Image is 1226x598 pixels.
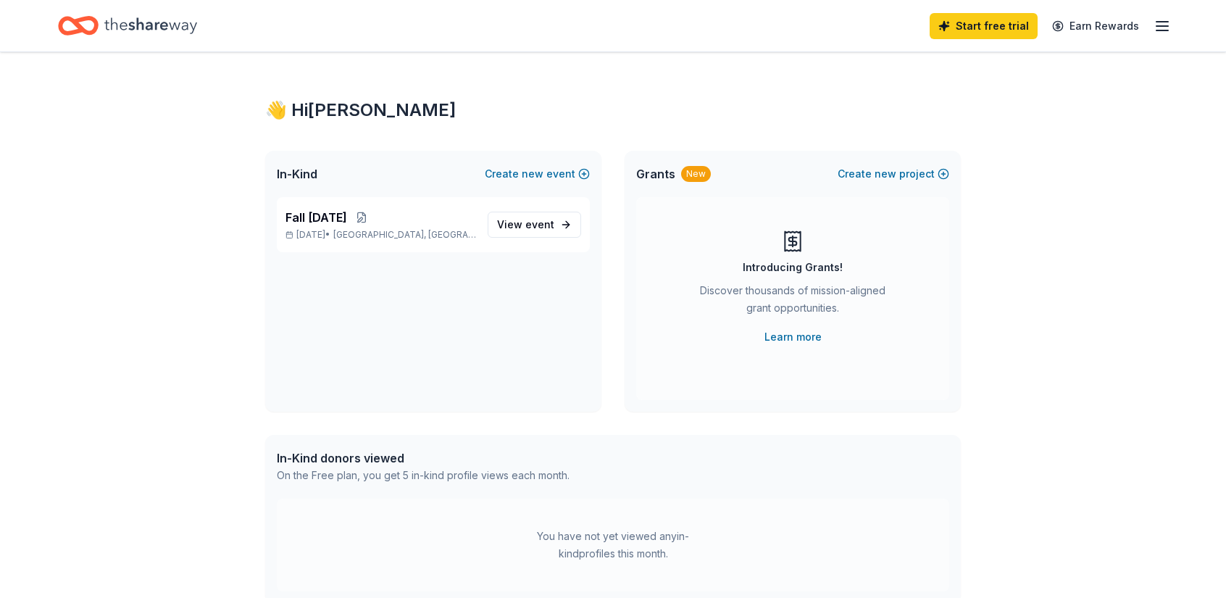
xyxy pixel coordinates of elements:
[285,209,347,226] span: Fall [DATE]
[1043,13,1148,39] a: Earn Rewards
[58,9,197,43] a: Home
[930,13,1038,39] a: Start free trial
[277,165,317,183] span: In-Kind
[764,328,822,346] a: Learn more
[522,528,704,562] div: You have not yet viewed any in-kind profiles this month.
[285,229,476,241] p: [DATE] •
[497,216,554,233] span: View
[681,166,711,182] div: New
[277,449,570,467] div: In-Kind donors viewed
[525,218,554,231] span: event
[636,165,675,183] span: Grants
[694,282,891,323] div: Discover thousands of mission-aligned grant opportunities.
[333,229,476,241] span: [GEOGRAPHIC_DATA], [GEOGRAPHIC_DATA]
[743,259,843,276] div: Introducing Grants!
[277,467,570,484] div: On the Free plan, you get 5 in-kind profile views each month.
[522,165,543,183] span: new
[485,165,590,183] button: Createnewevent
[838,165,949,183] button: Createnewproject
[488,212,581,238] a: View event
[875,165,896,183] span: new
[265,99,961,122] div: 👋 Hi [PERSON_NAME]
